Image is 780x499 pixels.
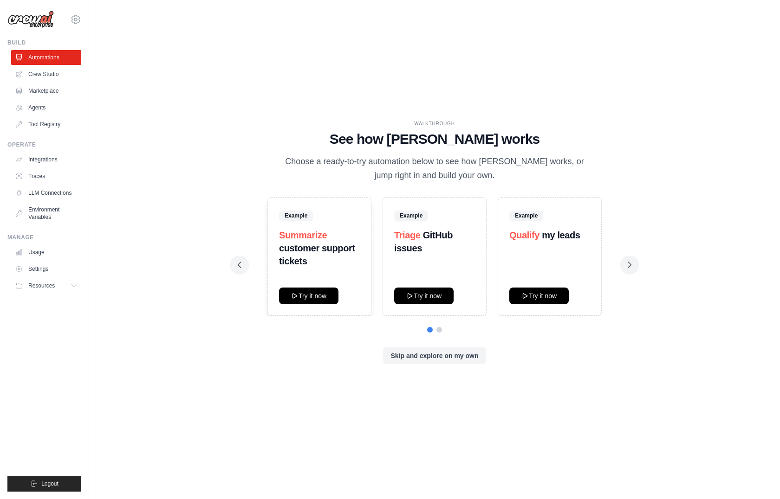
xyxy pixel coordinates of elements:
[11,169,81,184] a: Traces
[41,480,58,487] span: Logout
[279,155,591,182] p: Choose a ready-to-try automation below to see how [PERSON_NAME] works, or jump right in and build...
[11,83,81,98] a: Marketplace
[238,131,631,147] h1: See how [PERSON_NAME] works
[11,262,81,276] a: Settings
[11,67,81,82] a: Crew Studio
[11,100,81,115] a: Agents
[383,347,486,364] button: Skip and explore on my own
[394,230,421,240] span: Triage
[238,120,631,127] div: WALKTHROUGH
[279,230,327,240] span: Summarize
[11,202,81,224] a: Environment Variables
[11,152,81,167] a: Integrations
[7,234,81,241] div: Manage
[11,245,81,260] a: Usage
[7,476,81,492] button: Logout
[509,211,543,221] span: Example
[28,282,55,289] span: Resources
[279,288,338,304] button: Try it now
[279,211,313,221] span: Example
[542,230,580,240] strong: my leads
[11,50,81,65] a: Automations
[11,186,81,200] a: LLM Connections
[7,39,81,46] div: Build
[7,11,54,28] img: Logo
[394,211,428,221] span: Example
[394,288,454,304] button: Try it now
[394,230,453,253] strong: GitHub issues
[509,288,569,304] button: Try it now
[11,278,81,293] button: Resources
[509,230,539,240] span: Qualify
[7,141,81,148] div: Operate
[11,117,81,132] a: Tool Registry
[279,243,355,266] strong: customer support tickets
